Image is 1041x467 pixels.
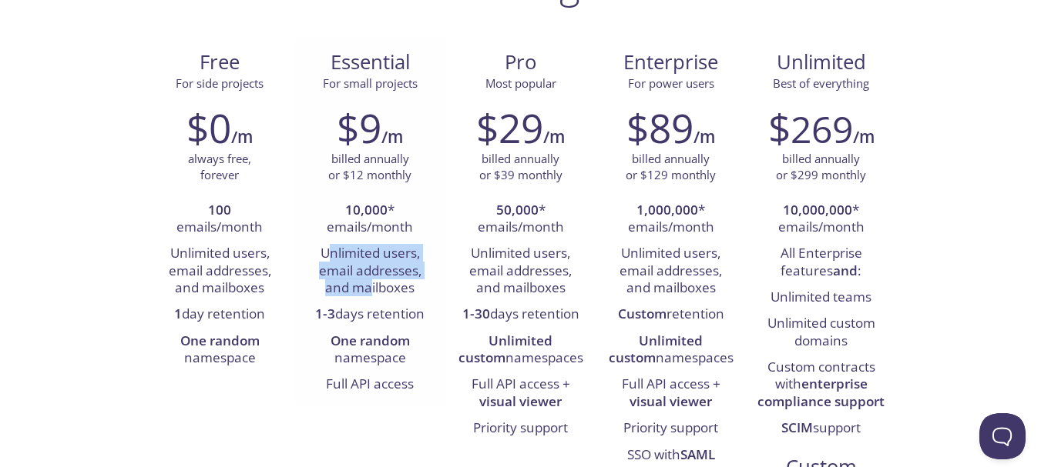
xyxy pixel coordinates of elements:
[331,332,410,349] strong: One random
[853,124,875,150] h6: /m
[337,105,381,151] h2: $9
[462,305,490,322] strong: 1-30
[458,332,553,366] strong: Unlimited custom
[457,198,584,242] li: * emails/month
[307,198,434,242] li: * emails/month
[458,49,583,75] span: Pro
[315,305,335,322] strong: 1-3
[479,151,562,184] p: billed annually or $39 monthly
[156,302,284,328] li: day retention
[768,105,853,151] h2: $
[833,262,858,279] strong: and
[188,151,251,184] p: always free, forever
[457,302,584,328] li: days retention
[757,375,885,409] strong: enterprise compliance support
[607,302,734,328] li: retention
[457,241,584,302] li: Unlimited users, email addresses, and mailboxes
[186,105,231,151] h2: $0
[979,413,1026,459] iframe: Help Scout Beacon - Open
[618,305,667,322] strong: Custom
[174,305,182,322] strong: 1
[757,355,885,415] li: Custom contracts with
[607,198,734,242] li: * emails/month
[328,151,411,184] p: billed annually or $12 monthly
[757,311,885,355] li: Unlimited custom domains
[607,329,734,372] li: namespaces
[457,329,584,372] li: namespaces
[479,392,562,410] strong: visual viewer
[496,201,539,218] strong: 50,000
[307,372,434,398] li: Full API access
[757,285,885,311] li: Unlimited teams
[485,75,556,91] span: Most popular
[381,124,403,150] h6: /m
[608,49,734,75] span: Enterprise
[607,241,734,302] li: Unlimited users, email addresses, and mailboxes
[693,124,715,150] h6: /m
[345,201,388,218] strong: 10,000
[176,75,264,91] span: For side projects
[307,329,434,372] li: namespace
[783,201,852,218] strong: 10,000,000
[607,415,734,442] li: Priority support
[777,48,866,75] span: Unlimited
[307,241,434,302] li: Unlimited users, email addresses, and mailboxes
[607,372,734,415] li: Full API access +
[757,415,885,442] li: support
[156,329,284,372] li: namespace
[626,151,716,184] p: billed annually or $129 monthly
[636,201,698,218] strong: 1,000,000
[476,105,543,151] h2: $29
[781,419,813,436] strong: SCIM
[208,201,231,218] strong: 100
[609,332,704,366] strong: Unlimited custom
[156,241,284,302] li: Unlimited users, email addresses, and mailboxes
[776,151,866,184] p: billed annually or $299 monthly
[307,302,434,328] li: days retention
[630,392,712,410] strong: visual viewer
[457,372,584,415] li: Full API access +
[543,124,565,150] h6: /m
[323,75,418,91] span: For small projects
[180,332,260,349] strong: One random
[773,75,869,91] span: Best of everything
[791,104,853,154] span: 269
[626,105,693,151] h2: $89
[457,415,584,442] li: Priority support
[156,198,284,242] li: emails/month
[757,241,885,285] li: All Enterprise features :
[757,198,885,242] li: * emails/month
[157,49,283,75] span: Free
[231,124,253,150] h6: /m
[628,75,714,91] span: For power users
[307,49,433,75] span: Essential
